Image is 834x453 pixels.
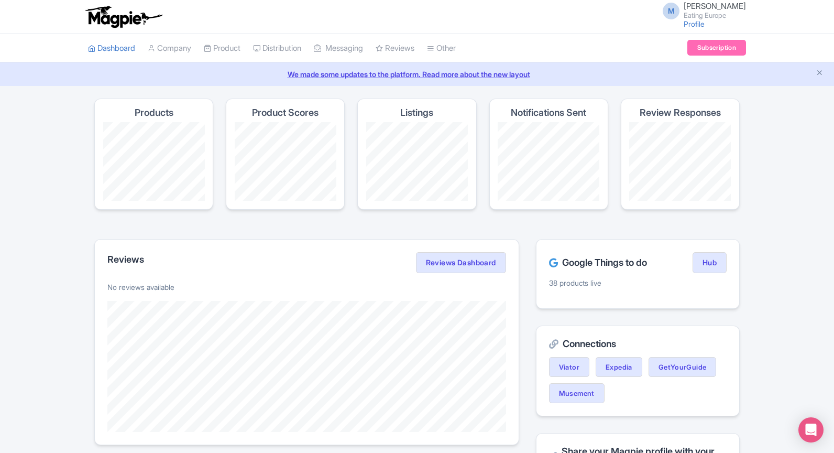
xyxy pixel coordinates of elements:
[549,257,647,268] h2: Google Things to do
[253,34,301,63] a: Distribution
[107,282,506,293] p: No reviews available
[135,107,173,118] h4: Products
[549,383,605,403] a: Musement
[252,107,319,118] h4: Product Scores
[684,12,746,19] small: Eating Europe
[6,69,828,80] a: We made some updates to the platform. Read more about the new layout
[148,34,191,63] a: Company
[549,339,727,349] h2: Connections
[88,34,135,63] a: Dashboard
[107,254,144,265] h2: Reviews
[640,107,721,118] h4: Review Responses
[376,34,414,63] a: Reviews
[656,2,746,19] a: M [PERSON_NAME] Eating Europe
[798,417,824,443] div: Open Intercom Messenger
[649,357,717,377] a: GetYourGuide
[314,34,363,63] a: Messaging
[511,107,586,118] h4: Notifications Sent
[427,34,456,63] a: Other
[204,34,240,63] a: Product
[663,3,679,19] span: M
[549,277,727,288] p: 38 products live
[687,40,746,56] a: Subscription
[684,19,705,28] a: Profile
[83,5,164,28] img: logo-ab69f6fb50320c5b225c76a69d11143b.png
[684,1,746,11] span: [PERSON_NAME]
[400,107,433,118] h4: Listings
[596,357,642,377] a: Expedia
[416,252,506,273] a: Reviews Dashboard
[693,252,727,273] a: Hub
[816,68,824,80] button: Close announcement
[549,357,589,377] a: Viator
